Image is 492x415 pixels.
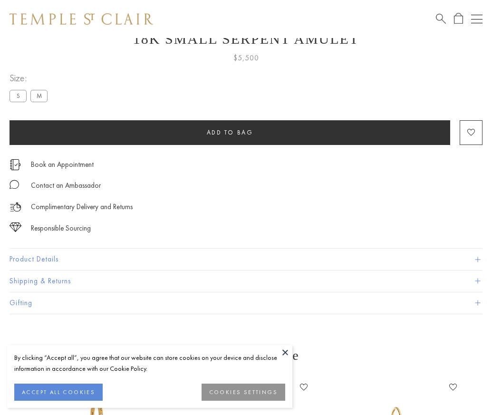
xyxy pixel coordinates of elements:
[10,120,450,145] button: Add to bag
[31,201,133,213] p: Complimentary Delivery and Returns
[10,159,21,170] img: icon_appointment.svg
[14,384,103,401] button: ACCEPT ALL COOKIES
[31,222,91,234] div: Responsible Sourcing
[10,222,21,232] img: icon_sourcing.svg
[31,180,101,192] div: Contact an Ambassador
[436,13,446,25] a: Search
[10,201,21,213] img: icon_delivery.svg
[10,292,482,314] button: Gifting
[30,90,48,102] label: M
[31,159,94,170] a: Book an Appointment
[10,70,51,86] span: Size:
[10,270,482,292] button: Shipping & Returns
[14,352,285,374] div: By clicking “Accept all”, you agree that our website can store cookies on your device and disclos...
[471,13,482,25] button: Open navigation
[454,13,463,25] a: Open Shopping Bag
[10,249,482,270] button: Product Details
[10,90,27,102] label: S
[10,180,19,189] img: MessageIcon-01_2.svg
[10,31,482,47] h1: 18K Small Serpent Amulet
[207,128,253,136] span: Add to bag
[233,52,259,64] span: $5,500
[202,384,285,401] button: COOKIES SETTINGS
[10,13,153,25] img: Temple St. Clair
